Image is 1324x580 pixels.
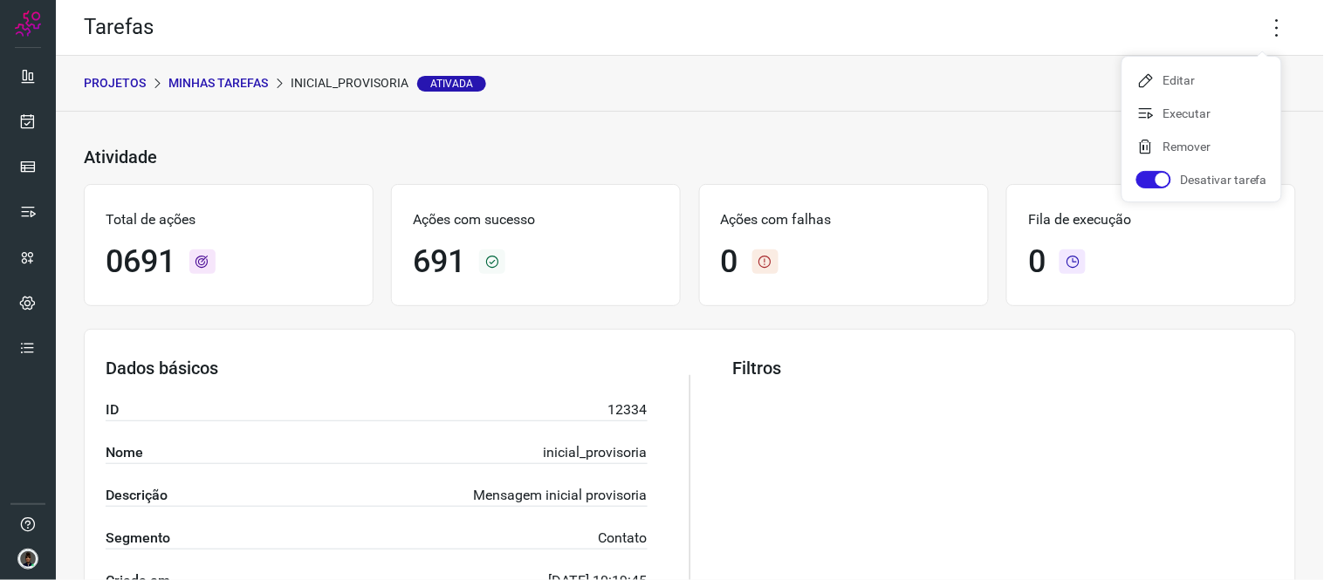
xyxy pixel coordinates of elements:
[106,485,168,506] label: Descrição
[106,442,143,463] label: Nome
[599,528,648,549] p: Contato
[608,399,648,420] p: 12334
[721,243,738,281] h1: 0
[1028,209,1274,230] p: Fila de execução
[106,243,175,281] h1: 0691
[106,399,119,420] label: ID
[1122,66,1281,94] li: Editar
[544,442,648,463] p: inicial_provisoria
[417,76,486,92] span: Ativada
[106,358,648,379] h3: Dados básicos
[413,243,465,281] h1: 691
[84,147,157,167] h3: Atividade
[1122,133,1281,160] li: Remover
[413,209,659,230] p: Ações com sucesso
[474,485,648,506] p: Mensagem inicial provisoria
[84,74,146,92] p: PROJETOS
[106,209,352,230] p: Total de ações
[291,74,486,92] p: inicial_provisoria
[721,209,967,230] p: Ações com falhas
[1122,166,1281,194] li: Desativar tarefa
[17,549,38,570] img: d44150f10045ac5288e451a80f22ca79.png
[84,15,154,40] h2: Tarefas
[168,74,268,92] p: Minhas Tarefas
[15,10,41,37] img: Logo
[732,358,1274,379] h3: Filtros
[1122,99,1281,127] li: Executar
[106,528,170,549] label: Segmento
[1028,243,1046,281] h1: 0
